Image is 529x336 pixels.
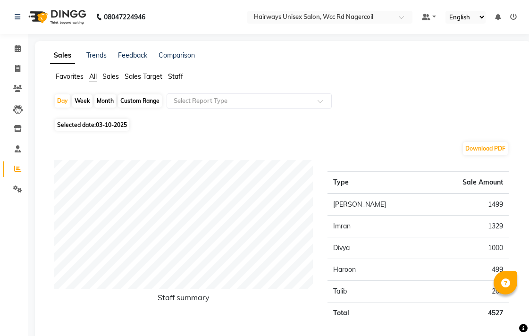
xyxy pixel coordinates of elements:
[327,172,428,194] th: Type
[72,94,92,108] div: Week
[327,193,428,216] td: [PERSON_NAME]
[327,237,428,259] td: Divya
[428,172,509,194] th: Sale Amount
[118,94,162,108] div: Custom Range
[89,72,97,81] span: All
[159,51,195,59] a: Comparison
[56,72,84,81] span: Favorites
[50,47,75,64] a: Sales
[118,51,147,59] a: Feedback
[54,293,313,306] h6: Staff summary
[55,119,129,131] span: Selected date:
[489,298,520,327] iframe: chat widget
[96,121,127,128] span: 03-10-2025
[125,72,162,81] span: Sales Target
[55,94,70,108] div: Day
[428,302,509,324] td: 4527
[428,237,509,259] td: 1000
[86,51,107,59] a: Trends
[428,259,509,281] td: 499
[327,259,428,281] td: Haroon
[327,216,428,237] td: Imran
[428,281,509,302] td: 200
[94,94,116,108] div: Month
[327,302,428,324] td: Total
[104,4,145,30] b: 08047224946
[24,4,89,30] img: logo
[428,216,509,237] td: 1329
[102,72,119,81] span: Sales
[168,72,183,81] span: Staff
[428,193,509,216] td: 1499
[463,142,508,155] button: Download PDF
[327,281,428,302] td: Talib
